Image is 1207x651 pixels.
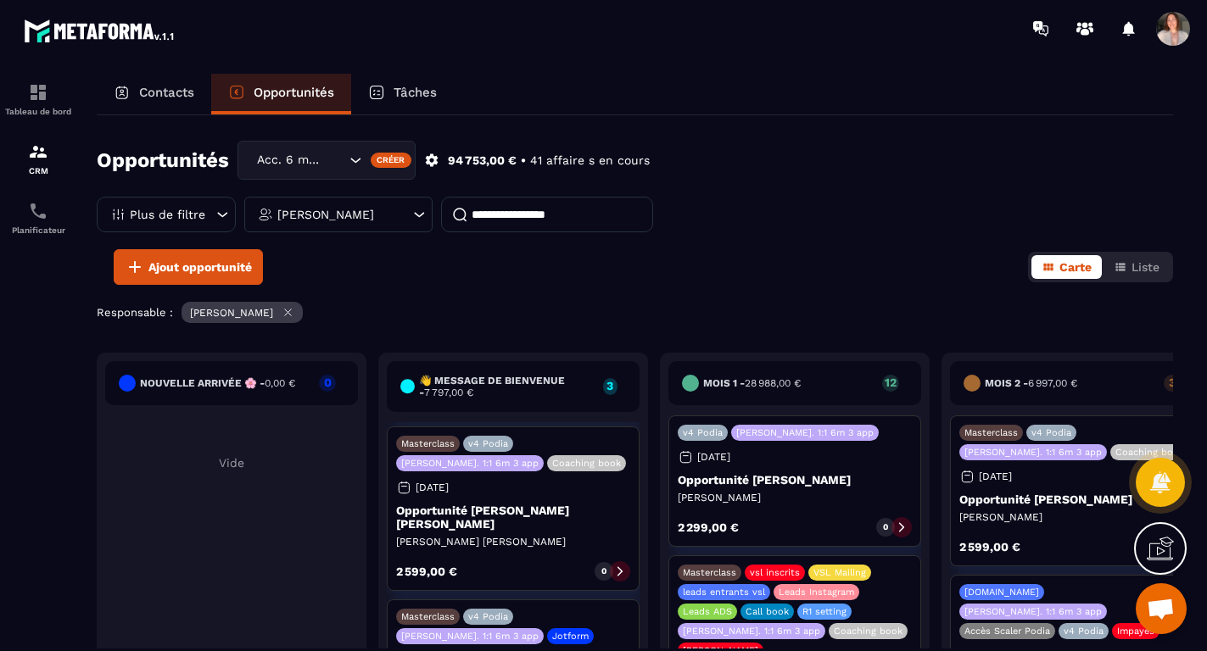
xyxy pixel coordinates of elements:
[552,458,621,469] p: Coaching book
[1031,255,1102,279] button: Carte
[750,567,800,578] p: vsl inscrits
[979,470,1012,482] p: [DATE]
[448,153,517,169] p: 94 753,00 €
[703,377,801,389] h6: Mois 1 -
[746,606,789,617] p: Call book
[253,151,328,170] span: Acc. 6 mois - 3 appels
[401,611,455,622] p: Masterclass
[351,74,454,114] a: Tâches
[424,387,473,398] span: 7 797,00 €
[4,166,72,175] p: CRM
[959,541,1020,553] p: 2 599,00 €
[683,606,732,617] p: Leads ADS
[416,481,449,493] p: [DATE]
[28,82,48,103] img: formation
[1028,377,1077,389] span: 6 997,00 €
[678,491,912,504] p: [PERSON_NAME]
[736,427,874,438] p: [PERSON_NAME]. 1:1 6m 3 app
[964,447,1102,458] p: [PERSON_NAME]. 1:1 6m 3 app
[105,456,358,470] p: Vide
[1104,255,1170,279] button: Liste
[401,458,539,469] p: [PERSON_NAME]. 1:1 6m 3 app
[1164,376,1181,388] p: 3
[964,606,1102,617] p: [PERSON_NAME]. 1:1 6m 3 app
[1031,427,1071,438] p: v4 Podia
[190,307,273,319] p: [PERSON_NAME]
[882,376,899,388] p: 12
[4,129,72,188] a: formationformationCRM
[148,259,252,275] span: Ajout opportunité
[401,438,455,449] p: Masterclass
[678,521,739,533] p: 2 299,00 €
[396,504,630,531] p: Opportunité [PERSON_NAME] [PERSON_NAME]
[1064,626,1104,637] p: v4 Podia
[4,225,72,235] p: Planificateur
[779,587,854,598] p: Leads Instagram
[683,626,820,637] p: [PERSON_NAME]. 1:1 6m 3 app
[4,188,72,248] a: schedulerschedulerPlanificateur
[964,427,1018,438] p: Masterclass
[678,473,912,487] p: Opportunité [PERSON_NAME]
[24,15,176,46] img: logo
[319,376,336,388] p: 0
[419,375,594,398] h6: 👋 Message de Bienvenue -
[530,153,650,169] p: 41 affaire s en cours
[601,565,606,577] p: 0
[394,85,437,100] p: Tâches
[964,587,1039,598] p: [DOMAIN_NAME]
[97,306,173,319] p: Responsable :
[813,567,866,578] p: VSL Mailing
[468,611,508,622] p: v4 Podia
[28,201,48,221] img: scheduler
[1132,260,1160,274] span: Liste
[254,85,334,100] p: Opportunités
[959,492,1193,506] p: Opportunité [PERSON_NAME]
[371,153,412,168] div: Créer
[468,438,508,449] p: v4 Podia
[139,85,194,100] p: Contacts
[1115,447,1184,458] p: Coaching book
[964,626,1050,637] p: Accès Scaler Podia
[1136,583,1187,634] div: Ouvrir le chat
[959,510,1193,524] p: [PERSON_NAME]
[130,209,205,220] p: Plus de filtre
[1117,626,1154,637] p: Impayés
[396,565,457,577] p: 2 599,00 €
[683,427,723,438] p: v4 Podia
[28,142,48,162] img: formation
[4,107,72,116] p: Tableau de bord
[97,74,211,114] a: Contacts
[683,587,765,598] p: leads entrants vsl
[603,380,617,392] p: 3
[265,377,295,389] span: 0,00 €
[745,377,801,389] span: 28 988,00 €
[277,209,374,220] p: [PERSON_NAME]
[883,521,888,533] p: 0
[1059,260,1092,274] span: Carte
[401,631,539,642] p: [PERSON_NAME]. 1:1 6m 3 app
[97,143,229,177] h2: Opportunités
[328,151,345,170] input: Search for option
[802,606,847,617] p: R1 setting
[697,451,730,463] p: [DATE]
[552,631,589,642] p: Jotform
[683,567,736,578] p: Masterclass
[4,70,72,129] a: formationformationTableau de bord
[211,74,351,114] a: Opportunités
[237,141,416,180] div: Search for option
[834,626,902,637] p: Coaching book
[114,249,263,285] button: Ajout opportunité
[140,377,295,389] h6: Nouvelle arrivée 🌸 -
[521,153,526,169] p: •
[396,535,630,548] p: [PERSON_NAME] [PERSON_NAME]
[985,377,1077,389] h6: Mois 2 -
